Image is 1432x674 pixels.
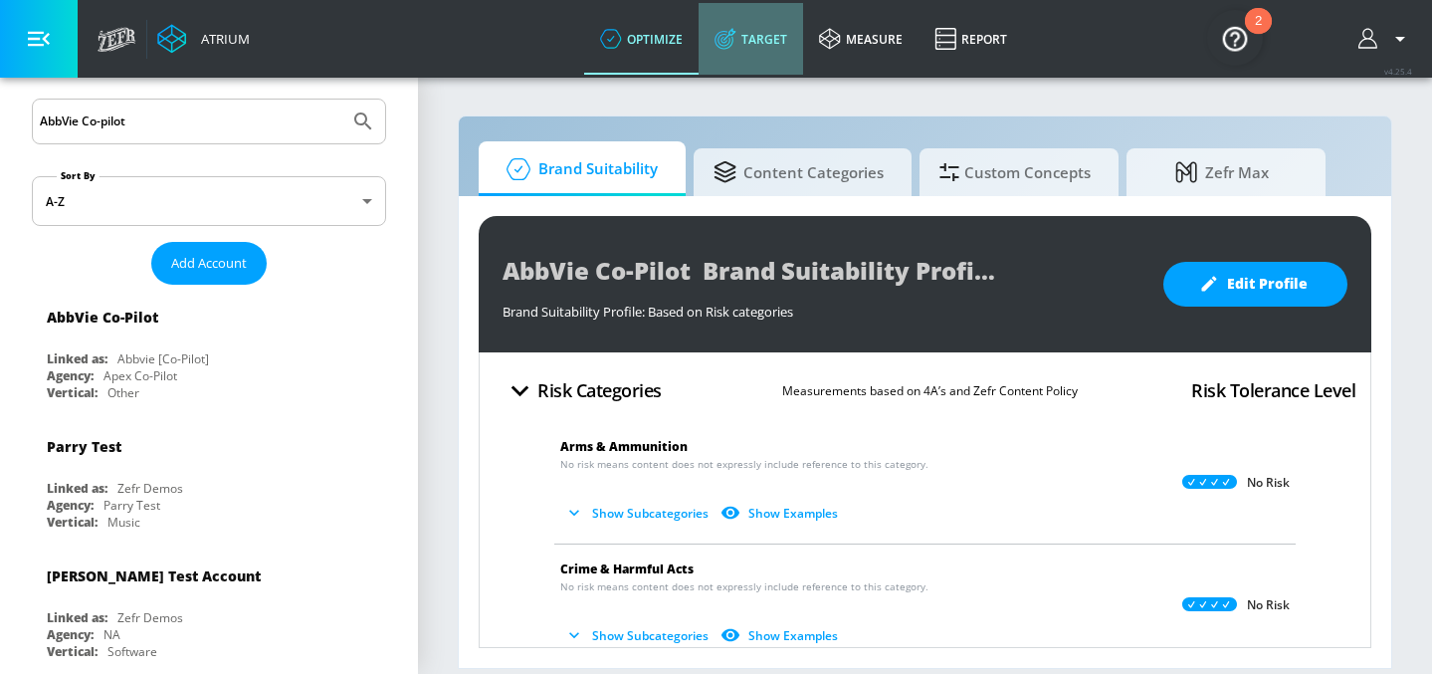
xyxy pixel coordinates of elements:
div: Music [107,514,140,531]
div: Linked as: [47,480,107,497]
div: Software [107,643,157,660]
button: Risk Categories [495,367,670,414]
button: Show Subcategories [560,497,716,530]
span: No risk means content does not expressly include reference to this category. [560,457,928,472]
div: A-Z [32,176,386,226]
span: Brand Suitability [499,145,658,193]
label: Sort By [57,169,100,182]
button: Show Examples [716,619,846,652]
div: Vertical: [47,384,98,401]
span: No risk means content does not expressly include reference to this category. [560,579,928,594]
div: AbbVie Co-PilotLinked as:Abbvie [Co-Pilot]Agency:Apex Co-PilotVertical:Other [32,293,386,406]
button: Open Resource Center, 2 new notifications [1207,10,1263,66]
span: Zefr Max [1146,148,1298,196]
a: Atrium [157,24,250,54]
div: [PERSON_NAME] Test AccountLinked as:Zefr DemosAgency:NAVertical:Software [32,552,386,665]
button: Edit Profile [1163,262,1347,307]
button: Show Examples [716,497,846,530]
p: No Risk [1247,475,1290,491]
span: Add Account [171,252,247,275]
div: Vertical: [47,514,98,531]
button: Show Subcategories [560,619,716,652]
div: Vertical: [47,643,98,660]
span: Custom Concepts [939,148,1091,196]
a: Target [699,3,803,75]
div: Agency: [47,367,94,384]
div: Parry Test [47,437,121,456]
div: Parry Test [103,497,160,514]
div: Brand Suitability Profile: Based on Risk categories [503,293,1143,321]
div: Other [107,384,139,401]
a: measure [803,3,919,75]
p: Measurements based on 4A’s and Zefr Content Policy [782,380,1078,401]
div: Agency: [47,497,94,514]
div: Atrium [193,30,250,48]
a: Report [919,3,1023,75]
p: No Risk [1247,597,1290,613]
h4: Risk Tolerance Level [1191,376,1355,404]
div: NA [103,626,120,643]
div: Agency: [47,626,94,643]
div: Linked as: [47,350,107,367]
div: 2 [1255,21,1262,47]
div: Parry TestLinked as:Zefr DemosAgency:Parry TestVertical:Music [32,422,386,536]
div: Zefr Demos [117,609,183,626]
span: Crime & Harmful Acts [560,561,694,577]
span: Arms & Ammunition [560,438,688,455]
span: v 4.25.4 [1384,66,1412,77]
div: [PERSON_NAME] Test Account [47,566,261,585]
div: Zefr Demos [117,480,183,497]
div: AbbVie Co-Pilot [47,308,158,327]
div: Apex Co-Pilot [103,367,177,384]
a: optimize [584,3,699,75]
button: Add Account [151,242,267,285]
h4: Risk Categories [537,376,662,404]
button: Submit Search [341,100,385,143]
div: Abbvie [Co-Pilot] [117,350,209,367]
div: Linked as: [47,609,107,626]
span: Content Categories [714,148,884,196]
input: Search by name [40,109,341,134]
span: Edit Profile [1203,272,1308,297]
